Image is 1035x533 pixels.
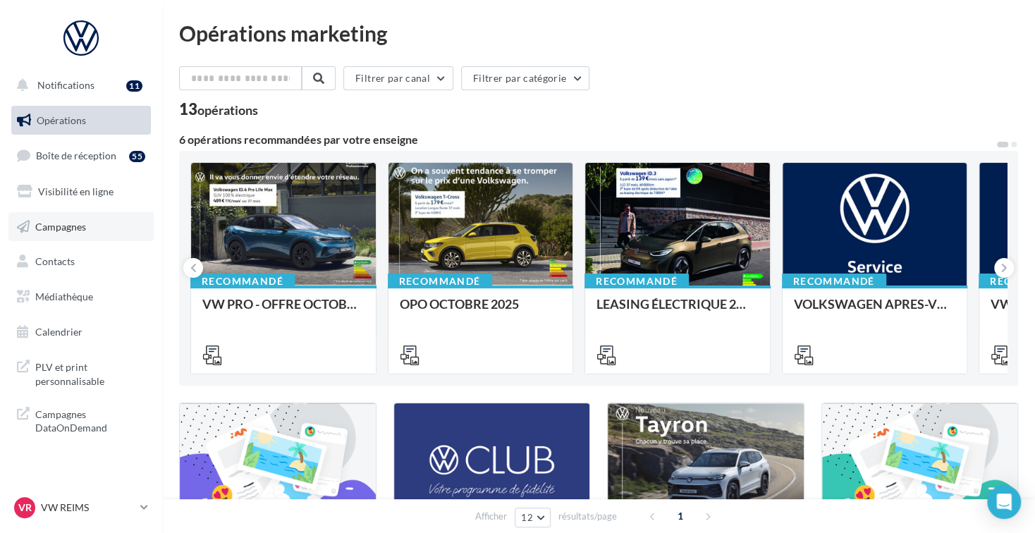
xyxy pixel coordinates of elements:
a: Contacts [8,247,154,276]
span: Campagnes [35,220,86,232]
span: Notifications [37,79,94,91]
p: VW REIMS [41,501,135,515]
a: Campagnes [8,212,154,242]
button: Filtrer par catégorie [461,66,589,90]
div: 11 [126,80,142,92]
a: Boîte de réception55 [8,140,154,171]
span: Contacts [35,255,75,267]
span: PLV et print personnalisable [35,357,145,388]
div: Recommandé [388,274,492,289]
a: VR VW REIMS [11,494,151,521]
div: Recommandé [782,274,886,289]
button: 12 [515,508,551,527]
div: 55 [129,151,145,162]
div: VW PRO - OFFRE OCTOBRE 25 [202,297,365,325]
a: Calendrier [8,317,154,347]
span: 12 [521,512,533,523]
div: Recommandé [584,274,689,289]
span: Campagnes DataOnDemand [35,405,145,435]
div: 13 [179,102,258,117]
span: Boîte de réception [36,149,116,161]
span: Afficher [475,510,507,523]
div: OPO OCTOBRE 2025 [400,297,562,325]
span: VR [18,501,32,515]
a: Opérations [8,106,154,135]
button: Filtrer par canal [343,66,453,90]
span: Opérations [37,114,86,126]
a: Médiathèque [8,282,154,312]
span: Visibilité en ligne [38,185,114,197]
div: opérations [197,104,258,116]
div: Recommandé [190,274,295,289]
span: Calendrier [35,326,82,338]
div: Opérations marketing [179,23,1018,44]
a: Visibilité en ligne [8,177,154,207]
div: 6 opérations recommandées par votre enseigne [179,134,996,145]
span: Médiathèque [35,290,93,302]
span: résultats/page [558,510,617,523]
a: PLV et print personnalisable [8,352,154,393]
div: Open Intercom Messenger [987,485,1021,519]
div: LEASING ÉLECTRIQUE 2025 [596,297,759,325]
a: Campagnes DataOnDemand [8,399,154,441]
div: VOLKSWAGEN APRES-VENTE [794,297,956,325]
button: Notifications 11 [8,71,148,100]
span: 1 [669,505,692,527]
